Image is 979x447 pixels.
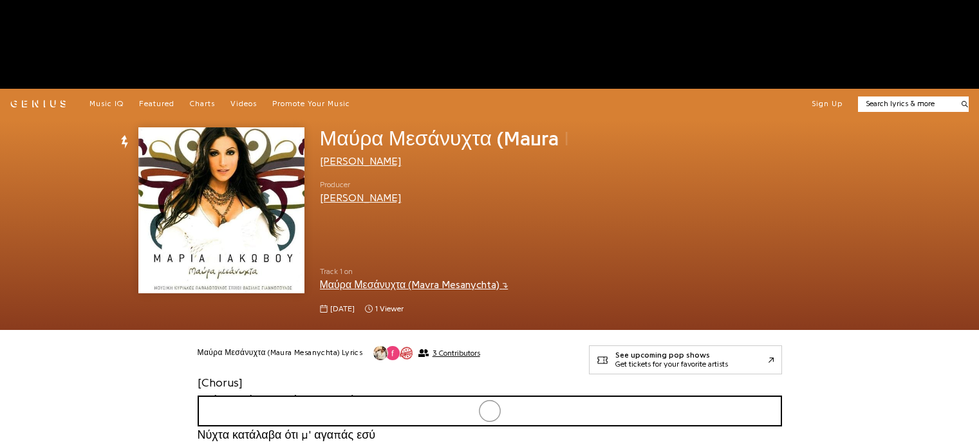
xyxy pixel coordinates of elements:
a: See upcoming pop showsGet tickets for your favorite artists [589,345,782,374]
a: Promote Your Music [272,99,350,109]
a: Music IQ [89,99,124,109]
div: See upcoming pop shows [615,351,728,360]
span: Track 1 on [320,266,568,277]
span: [DATE] [330,304,355,315]
div: Get tickets for your favorite artists [615,360,728,369]
button: 3 Contributors [373,345,480,361]
a: Featured [139,99,174,109]
a: Μαύρα Μεσάνυχτα (Mavra Mesanychta) [320,280,508,290]
span: Μαύρα Μεσάνυχτα (Maura Mesanychta) [320,129,680,149]
h2: Μαύρα Μεσάνυχτα (Maura Mesanychta) Lyrics [198,348,363,358]
a: Videos [230,99,257,109]
span: Promote Your Music [272,100,350,107]
input: Search lyrics & more [858,98,954,109]
span: Producer [320,179,402,190]
span: Charts [190,100,215,107]
a: [PERSON_NAME] [320,156,402,167]
span: Videos [230,100,257,107]
span: Featured [139,100,174,107]
span: Music IQ [89,100,124,107]
img: Cover art for Μαύρα Μεσάνυχτα (Maura Mesanychta) by Maria Iakovou [138,127,304,293]
span: 1 viewer [375,304,404,315]
a: [PERSON_NAME] [320,193,402,203]
span: 1 viewer [365,304,404,315]
button: Sign Up [812,99,843,109]
span: 3 Contributors [433,349,480,358]
a: Charts [190,99,215,109]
